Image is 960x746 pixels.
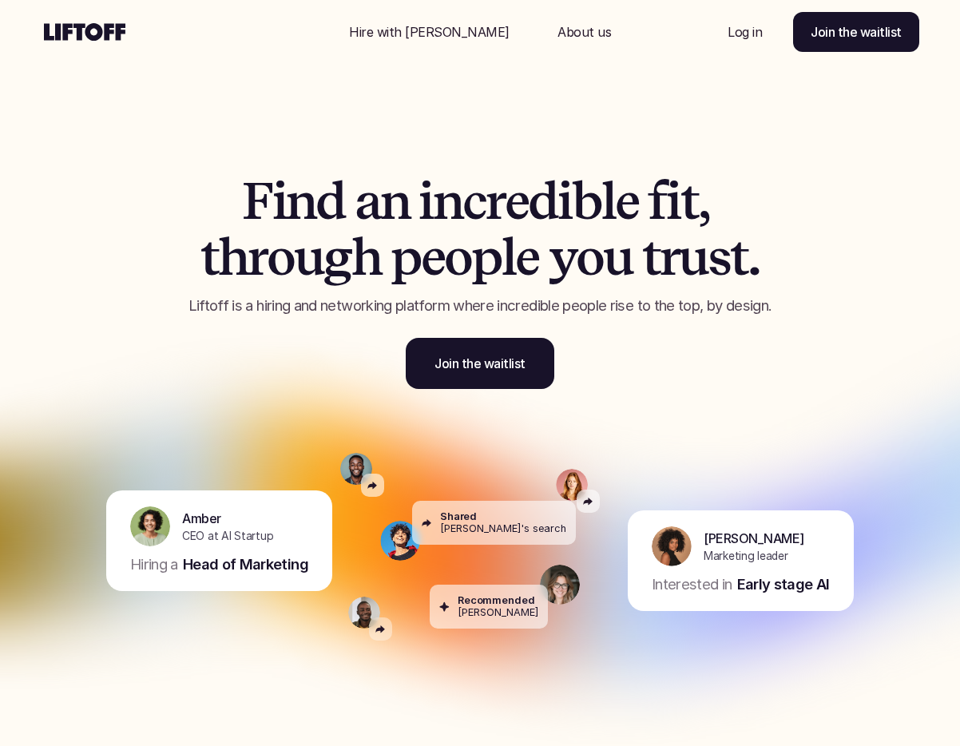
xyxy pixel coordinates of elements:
[440,523,566,535] p: [PERSON_NAME]'s search
[421,229,445,285] span: e
[458,594,535,606] p: Recommended
[218,229,248,285] span: h
[355,173,380,229] span: a
[458,607,538,619] p: [PERSON_NAME]
[678,229,708,285] span: u
[698,173,709,229] span: ,
[419,173,433,229] span: i
[576,229,603,285] span: o
[200,229,218,285] span: t
[660,229,679,285] span: r
[730,229,748,285] span: t
[248,229,267,285] span: r
[642,229,660,285] span: t
[748,229,760,285] span: .
[272,173,287,229] span: i
[793,12,919,52] a: Join the waitlist
[182,509,221,528] p: Amber
[601,173,615,229] span: l
[680,173,698,229] span: t
[444,229,471,285] span: o
[462,173,486,229] span: c
[267,229,294,285] span: o
[557,22,611,42] p: About us
[330,13,529,51] a: Nav Link
[349,22,510,42] p: Hire with [PERSON_NAME]
[648,173,666,229] span: f
[380,173,410,229] span: n
[502,229,515,285] span: l
[505,173,529,229] span: e
[183,554,308,575] p: Head of Marketing
[141,296,819,316] p: Liftoff is a hiring and networking platform where incredible people rise to the top, by design.
[603,229,633,285] span: u
[737,574,830,595] p: Early stage AI
[391,229,421,285] span: p
[433,173,462,229] span: n
[242,173,272,229] span: F
[615,173,639,229] span: e
[351,229,381,285] span: h
[182,528,273,545] p: CEO at AI Startup
[572,173,601,229] span: b
[549,229,577,285] span: y
[130,554,178,575] p: Hiring a
[323,229,351,285] span: g
[728,22,762,42] p: Log in
[486,173,505,229] span: r
[557,173,572,229] span: i
[515,229,539,285] span: e
[708,229,730,285] span: s
[538,13,630,51] a: Nav Link
[704,548,788,565] p: Marketing leader
[471,229,502,285] span: p
[315,173,345,229] span: d
[652,574,732,595] p: Interested in
[440,510,477,522] p: Shared
[708,13,781,51] a: Nav Link
[434,354,526,373] p: Join the waitlist
[666,173,680,229] span: i
[294,229,323,285] span: u
[528,173,557,229] span: d
[704,529,804,548] p: [PERSON_NAME]
[811,22,902,42] p: Join the waitlist
[406,338,554,389] a: Join the waitlist
[286,173,315,229] span: n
